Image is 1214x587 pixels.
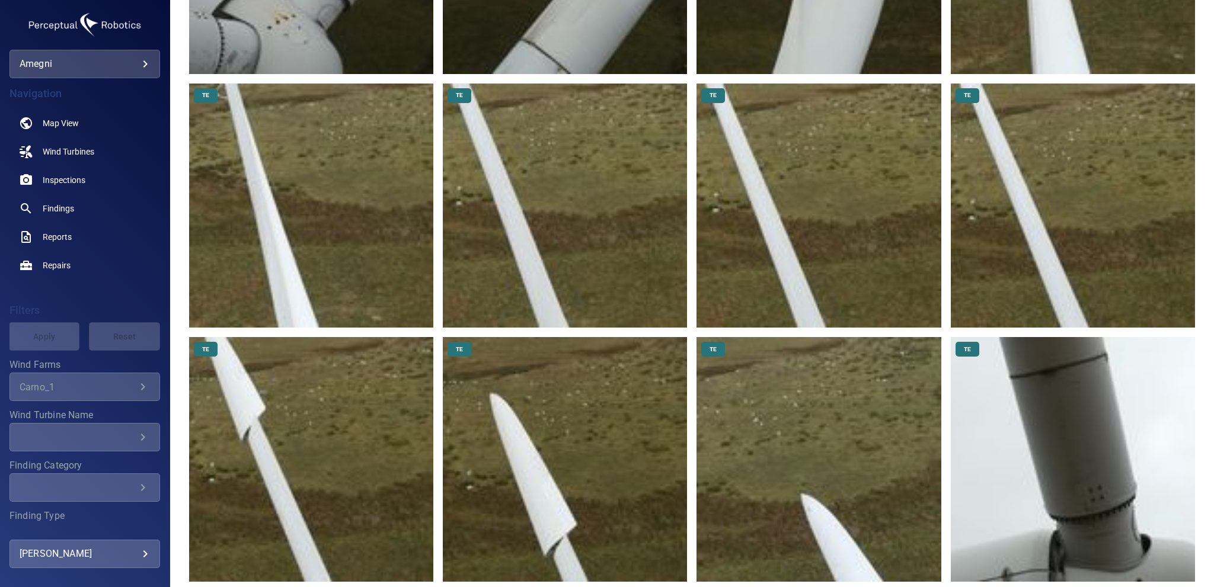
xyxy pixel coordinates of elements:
[702,345,724,354] span: TE
[9,473,160,502] div: Finding Category
[9,360,160,370] label: Wind Farms
[43,117,79,129] span: Map View
[20,381,136,393] div: Carno_1
[957,345,978,354] span: TE
[9,166,160,194] a: inspections noActive
[9,109,160,137] a: map noActive
[9,410,160,420] label: Wind Turbine Name
[20,544,150,563] div: [PERSON_NAME]
[43,203,74,214] span: Findings
[195,91,216,100] span: TE
[9,373,160,401] div: Wind Farms
[9,88,160,100] h4: Navigation
[43,231,72,243] span: Reports
[9,50,160,78] div: amegni
[449,91,470,100] span: TE
[9,511,160,521] label: Finding Type
[9,137,160,166] a: windturbines noActive
[43,259,71,271] span: Repairs
[20,54,150,73] div: amegni
[9,423,160,451] div: Wind Turbine Name
[449,345,470,354] span: TE
[9,223,160,251] a: reports noActive
[43,146,94,158] span: Wind Turbines
[957,91,978,100] span: TE
[195,345,216,354] span: TE
[702,91,724,100] span: TE
[25,9,144,40] img: amegni-logo
[9,194,160,223] a: findings noActive
[9,461,160,470] label: Finding Category
[43,174,85,186] span: Inspections
[9,251,160,280] a: repairs noActive
[9,304,160,316] h4: Filters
